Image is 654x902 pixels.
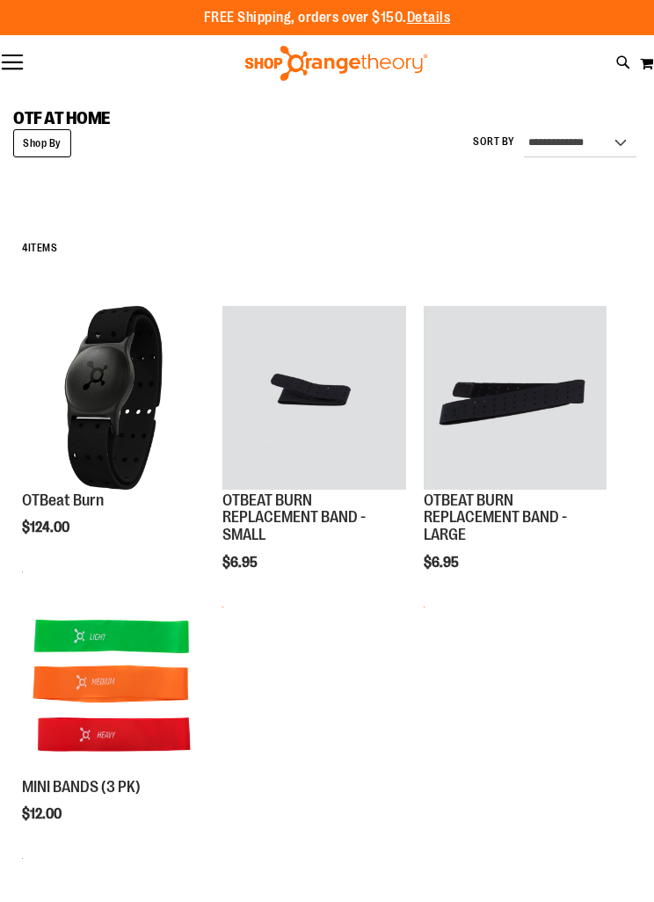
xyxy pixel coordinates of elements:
a: MINI BANDS (3 PK) [22,593,205,778]
a: OTBEAT BURN REPLACEMENT BAND - LARGE [424,491,567,544]
span: $6.95 [222,555,260,571]
h2: Items [22,235,632,262]
img: Main view of OTBeat Burn 6.0-C [22,306,205,489]
span: $124.00 [22,520,72,535]
p: FREE Shipping, orders over $150. [204,8,451,28]
span: $12.00 [22,806,64,822]
img: OTBEAT BURN REPLACEMENT BAND - LARGE [424,306,607,489]
span: 4 [22,242,28,254]
a: Details [407,10,451,25]
img: OTBEAT BURN REPLACEMENT BAND - SMALL [222,306,405,489]
a: OTBEAT BURN REPLACEMENT BAND - SMALL [222,491,366,544]
label: Sort By [473,135,515,149]
div: product [415,297,615,616]
div: product [13,584,214,868]
span: OTF AT HOME [13,108,110,128]
a: OTBEAT BURN REPLACEMENT BAND - LARGE [424,306,607,491]
div: product [13,297,214,581]
span: $6.95 [424,555,461,571]
div: product [214,297,414,616]
a: Main view of OTBeat Burn 6.0-C [22,306,205,491]
a: OTBEAT BURN REPLACEMENT BAND - SMALL [222,306,405,491]
img: Shop Orangetheory [243,46,430,81]
a: MINI BANDS (3 PK) [22,778,141,796]
strong: Shop By [13,129,71,157]
img: MINI BANDS (3 PK) [22,593,205,775]
a: OTBeat Burn [22,491,104,509]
